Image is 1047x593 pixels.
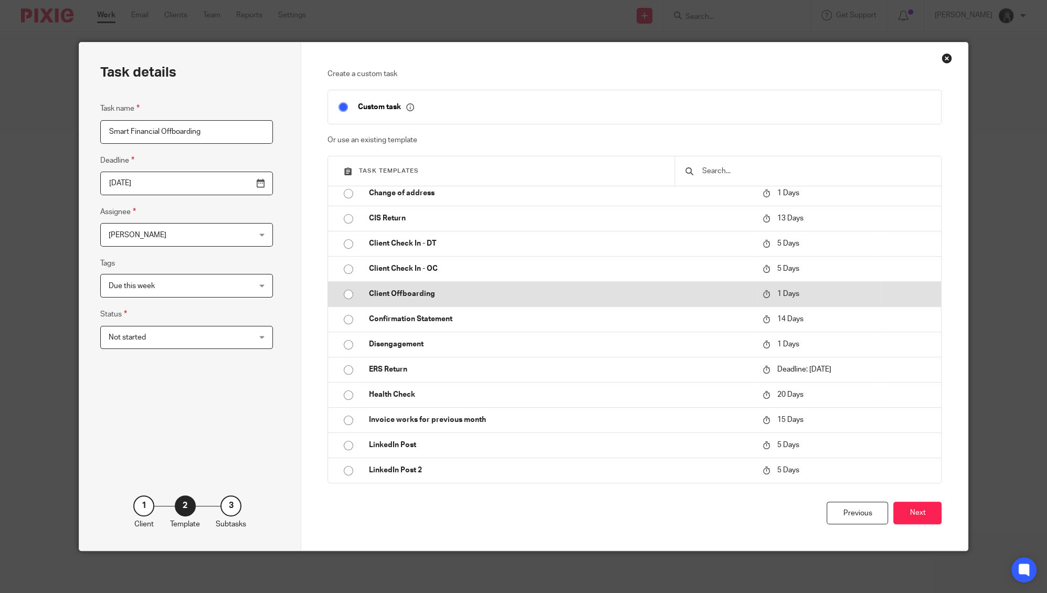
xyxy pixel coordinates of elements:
h2: Task details [100,63,176,81]
label: Status [100,308,127,320]
p: Client [134,519,154,530]
label: Assignee [100,206,136,218]
span: 5 Days [777,441,799,449]
input: Use the arrow keys to pick a date [100,172,273,195]
span: 5 Days [777,467,799,474]
p: LinkedIn Post [369,440,752,450]
p: Subtasks [216,519,246,530]
span: 1 Days [777,341,799,348]
span: 1 Days [777,189,799,197]
span: 5 Days [777,240,799,247]
div: 1 [133,495,154,516]
p: ERS Return [369,364,752,375]
p: Or use an existing template [327,135,942,145]
span: Deadline: [DATE] [777,366,831,373]
p: CIS Return [369,213,752,224]
input: Search... [701,165,930,177]
span: 15 Days [777,416,803,423]
label: Tags [100,258,115,269]
span: Due this week [109,282,155,290]
div: 2 [175,495,196,516]
span: 13 Days [777,215,803,222]
label: Task name [100,102,140,114]
span: 14 Days [777,315,803,323]
span: 1 Days [777,290,799,298]
p: Client Offboarding [369,289,752,299]
p: Create a custom task [327,69,942,79]
span: 5 Days [777,265,799,272]
input: Task name [100,120,273,144]
p: Health Check [369,389,752,400]
p: Confirmation Statement [369,314,752,324]
p: Template [170,519,200,530]
p: Disengagement [369,339,752,350]
button: Next [893,502,942,524]
p: Client Check In - OC [369,263,752,274]
span: [PERSON_NAME] [109,231,166,239]
p: Invoice works for previous month [369,415,752,425]
p: Client Check In - DT [369,238,752,249]
span: 20 Days [777,391,803,398]
div: 3 [220,495,241,516]
span: Task templates [359,168,419,174]
div: Close this dialog window [942,53,952,63]
p: Custom task [358,102,414,112]
label: Deadline [100,154,134,166]
p: LinkedIn Post 2 [369,465,752,475]
span: Not started [109,334,146,341]
div: Previous [827,502,888,524]
p: Change of address [369,188,752,198]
